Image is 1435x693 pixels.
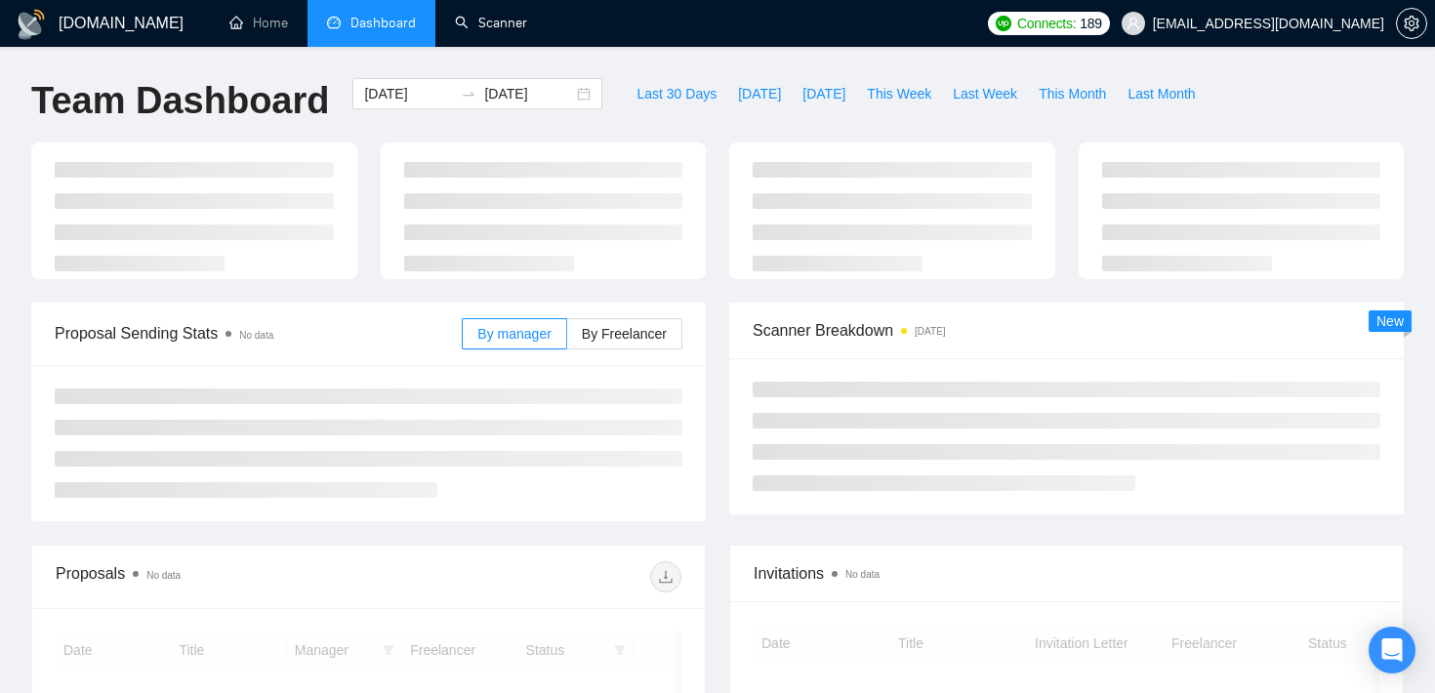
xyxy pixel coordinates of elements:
span: Proposal Sending Stats [55,321,462,346]
span: to [461,86,476,102]
span: [DATE] [802,83,845,104]
span: No data [239,330,273,341]
span: This Week [867,83,931,104]
time: [DATE] [915,326,945,337]
span: Last 30 Days [636,83,717,104]
span: No data [146,570,181,581]
div: Open Intercom Messenger [1369,627,1415,673]
span: swap-right [461,86,476,102]
button: This Month [1028,78,1117,109]
img: upwork-logo.png [996,16,1011,31]
input: Start date [364,83,453,104]
span: Connects: [1017,13,1076,34]
span: By Freelancer [582,326,667,342]
div: Proposals [56,561,369,592]
span: Invitations [754,561,1379,586]
h1: Team Dashboard [31,78,329,124]
button: Last Week [942,78,1028,109]
span: user [1127,17,1140,30]
span: New [1376,313,1404,329]
span: Scanner Breakdown [753,318,1380,343]
button: setting [1396,8,1427,39]
span: [DATE] [738,83,781,104]
span: No data [845,569,880,580]
button: Last 30 Days [626,78,727,109]
a: setting [1396,16,1427,31]
span: Last Month [1127,83,1195,104]
button: Last Month [1117,78,1206,109]
span: 189 [1080,13,1101,34]
span: dashboard [327,16,341,29]
span: Dashboard [350,15,416,31]
a: searchScanner [455,15,527,31]
span: This Month [1039,83,1106,104]
button: This Week [856,78,942,109]
button: [DATE] [792,78,856,109]
span: Last Week [953,83,1017,104]
img: logo [16,9,47,40]
a: homeHome [229,15,288,31]
span: By manager [477,326,551,342]
input: End date [484,83,573,104]
button: [DATE] [727,78,792,109]
span: setting [1397,16,1426,31]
